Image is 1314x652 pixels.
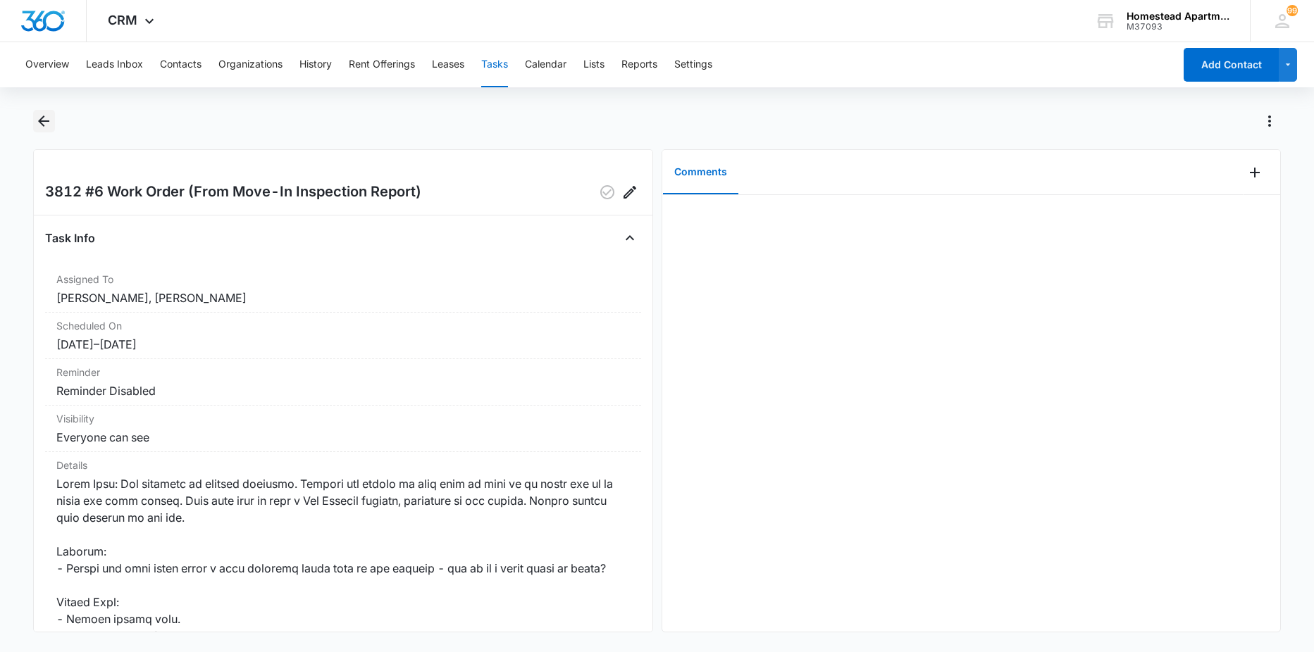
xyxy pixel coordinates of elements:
button: Back [33,110,55,132]
button: Add Contact [1184,48,1279,82]
button: Organizations [218,42,283,87]
div: notifications count [1287,5,1298,16]
button: Comments [663,151,738,194]
div: Scheduled On[DATE]–[DATE] [45,313,641,359]
dt: Scheduled On [56,318,630,333]
button: Close [619,227,641,249]
dd: [DATE] – [DATE] [56,336,630,353]
button: Add Comment [1244,161,1266,184]
button: Calendar [525,42,566,87]
button: Leases [432,42,464,87]
div: ReminderReminder Disabled [45,359,641,406]
dt: Visibility [56,411,630,426]
button: Lists [583,42,605,87]
button: Contacts [160,42,202,87]
dt: Assigned To [56,272,630,287]
button: Edit [619,181,641,203]
h2: 3812 #6 Work Order (From Move-In Inspection Report) [45,181,421,203]
span: CRM [108,13,137,27]
div: account id [1127,22,1229,32]
button: Overview [25,42,69,87]
dd: Everyone can see [56,429,630,446]
button: Tasks [481,42,508,87]
dd: Reminder Disabled [56,382,630,399]
span: 99 [1287,5,1298,16]
div: Assigned To[PERSON_NAME], [PERSON_NAME] [45,266,641,313]
button: Settings [674,42,712,87]
button: Leads Inbox [86,42,143,87]
dd: [PERSON_NAME], [PERSON_NAME] [56,289,630,306]
button: Actions [1258,110,1281,132]
h4: Task Info [45,230,95,246]
button: Rent Offerings [349,42,415,87]
div: account name [1127,11,1229,22]
button: Reports [621,42,657,87]
div: VisibilityEveryone can see [45,406,641,452]
dt: Reminder [56,365,630,380]
button: History [299,42,332,87]
dt: Details [56,458,630,472]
